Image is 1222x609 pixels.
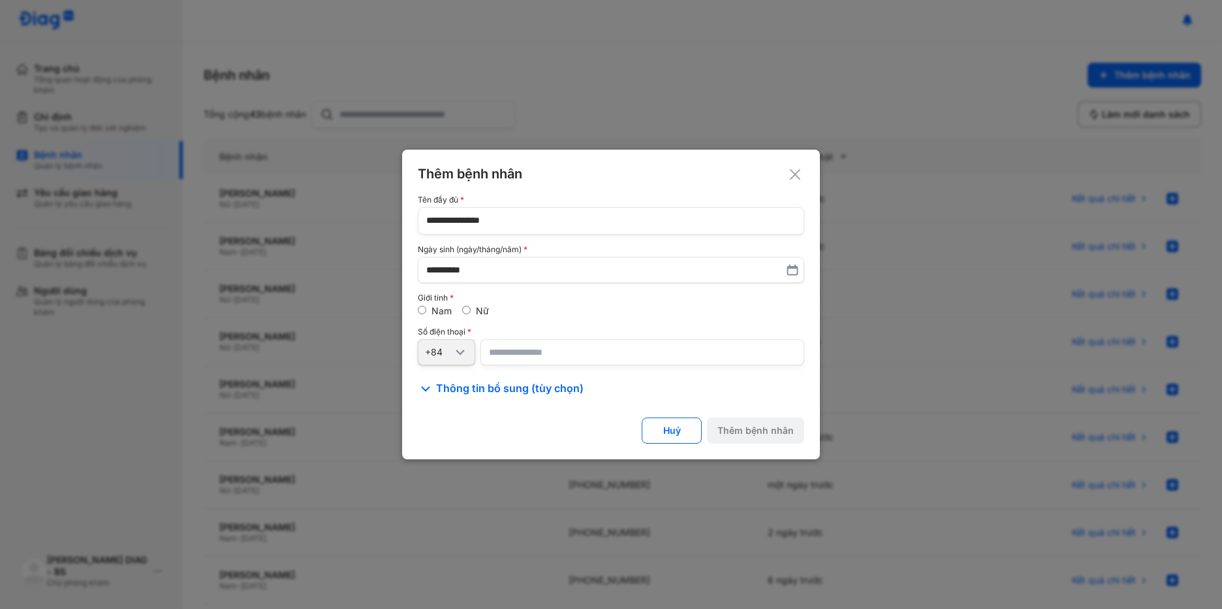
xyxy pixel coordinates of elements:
[431,305,452,316] label: Nam
[418,327,804,337] div: Số điện thoại
[707,418,804,444] button: Thêm bệnh nhân
[418,195,804,205] div: Tên đầy đủ
[436,381,584,397] span: Thông tin bổ sung (tùy chọn)
[418,293,804,303] div: Giới tính
[717,425,794,436] div: Thêm bệnh nhân
[418,245,804,254] div: Ngày sinh (ngày/tháng/năm)
[476,305,489,316] label: Nữ
[425,346,452,358] div: +84
[418,165,804,182] div: Thêm bệnh nhân
[642,418,702,444] button: Huỷ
